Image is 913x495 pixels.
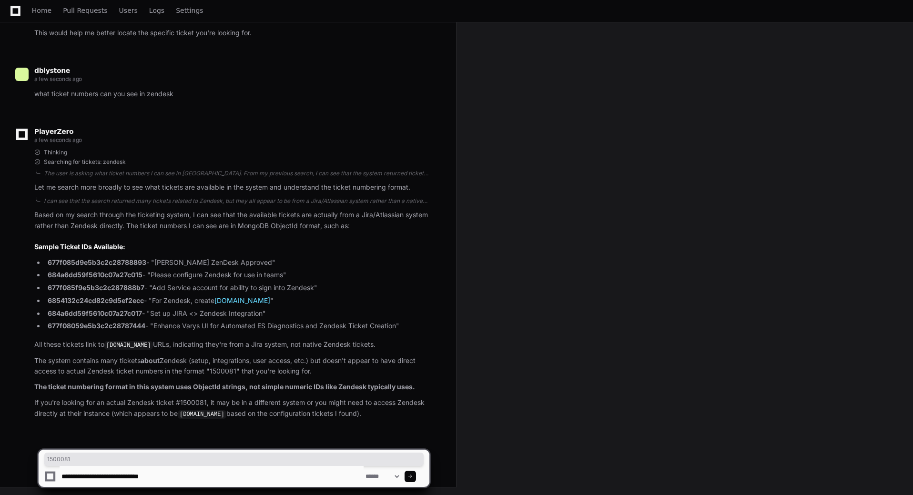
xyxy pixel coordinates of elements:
h2: Sample Ticket IDs Available: [34,242,429,252]
div: The user is asking what ticket numbers I can see in [GEOGRAPHIC_DATA]. From my previous search, I... [44,170,429,177]
span: Logs [149,8,164,13]
li: - "Please configure Zendesk for use in teams" [45,270,429,281]
p: If you're looking for an actual Zendesk ticket #1500081, it may be in a different system or you m... [34,397,429,419]
strong: 684a6dd59f5610c07a27c017 [48,309,142,317]
strong: 677f085f9e5b3c2c287888b7 [48,283,144,292]
li: - "Add Service account for ability to sign into Zendesk" [45,283,429,293]
li: - "[PERSON_NAME] ZenDesk Approved" [45,257,429,268]
span: Users [119,8,138,13]
strong: 6854132c24cd82c9d5ef2ecc [48,296,144,304]
span: PlayerZero [34,129,73,134]
p: Let me search more broadly to see what tickets are available in the system and understand the tic... [34,182,429,193]
code: [DOMAIN_NAME] [178,410,226,419]
span: Settings [176,8,203,13]
strong: The ticket numbering format in this system uses ObjectId strings, not simple numeric IDs like Zen... [34,383,415,391]
div: I can see that the search returned many tickets related to Zendesk, but they all appear to be fro... [44,197,429,205]
li: - "Enhance Varys UI for Automated ES Diagnostics and Zendesk Ticket Creation" [45,321,429,332]
a: [DOMAIN_NAME] [214,296,270,304]
span: a few seconds ago [34,75,82,82]
li: - "Set up JIRA <> Zendesk Integration" [45,308,429,319]
span: Pull Requests [63,8,107,13]
code: [DOMAIN_NAME] [104,341,153,350]
p: The system contains many tickets Zendesk (setup, integrations, user access, etc.) but doesn't app... [34,355,429,377]
p: This would help me better locate the specific ticket you're looking for. [34,28,429,39]
strong: 677f08059e5b3c2c28787444 [48,322,145,330]
span: Thinking [44,149,67,156]
p: All these tickets link to URLs, indicating they're from a Jira system, not native Zendesk tickets. [34,339,429,351]
span: dblystone [34,67,70,74]
p: Based on my search through the ticketing system, I can see that the available tickets are actuall... [34,210,429,232]
p: what ticket numbers can you see in zendesk [34,89,429,100]
span: Searching for tickets: zendesk [44,158,126,166]
strong: 684a6dd59f5610c07a27c015 [48,271,142,279]
li: - "For Zendesk, create " [45,295,429,306]
strong: about [141,356,160,364]
span: 1500081 [47,455,421,463]
span: a few seconds ago [34,136,82,143]
span: Home [32,8,51,13]
strong: 677f085d9e5b3c2c28788893 [48,258,146,266]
